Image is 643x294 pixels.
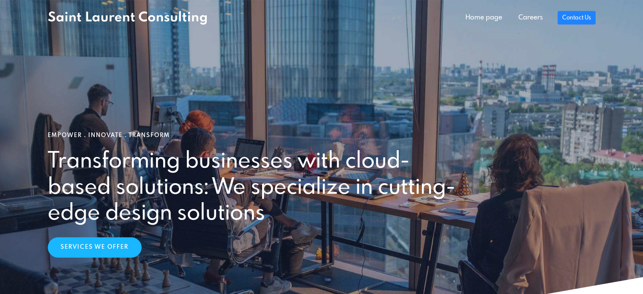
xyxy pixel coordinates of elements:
[48,237,142,258] a: Services We Offer
[457,9,510,26] a: Home page
[558,11,595,25] a: Contact Us
[48,149,459,227] h2: Transforming businesses with cloud-based solutions: We specialize in cutting-edge design solutions
[48,132,596,139] h1: Empower . Innovate . Transform
[510,9,551,26] a: Careers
